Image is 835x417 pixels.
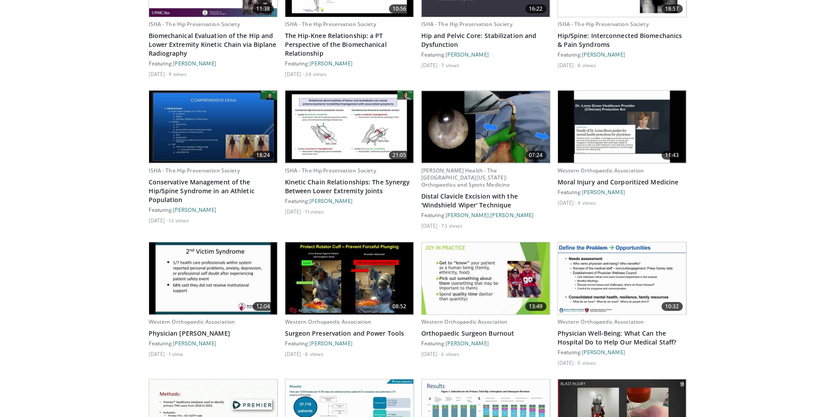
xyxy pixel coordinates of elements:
[558,242,686,314] a: 10:32
[446,212,489,218] a: [PERSON_NAME]
[662,151,683,160] span: 11:43
[558,31,687,49] a: Hip/Spine: Interconnected Biomechanics & Pain Syndroms
[558,242,686,314] img: 74c2e884-4df3-4a34-9456-09cb347994be.620x360_q85_upscale.jpg
[422,91,550,163] img: a7b75fd4-cde6-4697-a64c-761743312e1d.jpeg.620x360_q85_upscale.jpg
[421,329,550,338] a: Orthopaedic Surgeon Burnout
[285,91,414,163] a: 21:05
[285,31,414,58] a: The Hip-Knee Relationship: a PT Perspective of the Biomechanical Relationship
[662,4,683,13] span: 18:57
[149,329,278,338] a: Physician [PERSON_NAME]
[285,197,414,204] div: Featuring:
[169,217,189,224] li: 13 views
[285,208,304,215] li: [DATE]
[421,318,508,325] a: Western Orthopaedic Association
[490,212,534,218] a: [PERSON_NAME]
[149,70,168,77] li: [DATE]
[577,359,596,366] li: 5 views
[149,242,277,314] a: 12:04
[558,20,649,28] a: ISHA - The Hip Preservation Society
[149,350,168,357] li: [DATE]
[149,91,277,163] a: 18:24
[149,167,240,174] a: ISHA - The Hip Preservation Society
[441,222,462,229] li: 73 views
[558,348,687,356] div: Featuring:
[285,318,372,325] a: Western Orthopaedic Association
[309,198,353,204] a: [PERSON_NAME]
[558,359,577,366] li: [DATE]
[582,51,625,57] a: [PERSON_NAME]
[285,178,414,195] a: Kinetic Chain Relationships: The Synergy Between Lower Extremity Joints
[305,70,327,77] li: 38 views
[421,167,510,188] a: [PERSON_NAME] Health - The [GEOGRAPHIC_DATA][US_STATE]: Orthopaedics and Sports Medicine
[305,350,323,357] li: 8 views
[558,199,577,206] li: [DATE]
[149,206,278,213] div: Featuring:
[421,211,550,218] div: Featuring: ,
[169,70,187,77] li: 9 views
[558,167,644,174] a: Western Orthopaedic Association
[525,302,546,311] span: 13:49
[285,20,376,28] a: ISHA - The Hip Preservation Society
[421,20,512,28] a: ISHA - The Hip Preservation Society
[149,242,277,314] img: 4b45dcac-3946-461d-8575-870f52773bde.620x360_q85_upscale.jpg
[285,340,414,347] div: Featuring:
[558,51,687,58] div: Featuring:
[525,4,546,13] span: 16:22
[422,91,550,163] a: 07:24
[662,302,683,311] span: 10:32
[285,60,414,67] div: Featuring:
[285,91,414,163] img: 32a4bfa3-d390-487e-829c-9985ff2db92b.620x360_q85_upscale.jpg
[149,60,278,67] div: Featuring:
[422,242,550,314] img: 632e26d1-20b3-40ec-ab32-2ba96cc54ba0.620x360_q85_upscale.jpg
[441,61,459,69] li: 7 views
[446,340,489,346] a: [PERSON_NAME]
[525,151,546,160] span: 07:24
[558,178,687,187] a: Moral Injury and Corporitized Medicine
[441,350,459,357] li: 6 views
[305,208,324,215] li: 11 views
[149,340,278,347] div: Featuring:
[558,188,687,195] div: Featuring:
[558,318,644,325] a: Western Orthopaedic Association
[421,222,440,229] li: [DATE]
[285,242,414,314] img: 290ed48a-d426-45b2-a4c8-b24178f78cc1.620x360_q85_upscale.jpg
[421,51,550,58] div: Featuring:
[253,151,274,160] span: 18:24
[389,4,410,13] span: 10:56
[421,350,440,357] li: [DATE]
[421,61,440,69] li: [DATE]
[446,51,489,57] a: [PERSON_NAME]
[421,192,550,210] a: Distal Clavicle Excision with the 'Windshield Wiper' Technique
[285,350,304,357] li: [DATE]
[558,329,687,347] a: Physician Well-Being: What Can the Hospital Do to Help Our Medical Staff?
[577,199,596,206] li: 4 views
[149,20,240,28] a: ISHA - The Hip Preservation Society
[422,242,550,314] a: 13:49
[421,31,550,49] a: Hip and Pelvic Core: Stabilization and Dysfunction
[389,151,410,160] span: 21:05
[582,349,625,355] a: [PERSON_NAME]
[149,318,235,325] a: Western Orthopaedic Association
[389,302,410,311] span: 08:52
[149,178,278,204] a: Conservative Management of the Hip/Spine Syndrome in an Athletic Population
[558,91,686,163] a: 11:43
[149,31,278,58] a: Biomechanical Evaluation of the Hip and Lower Extremity Kinetic Chain via Biplane Radiography
[149,217,168,224] li: [DATE]
[253,302,274,311] span: 12:04
[309,340,353,346] a: [PERSON_NAME]
[577,61,596,69] li: 8 views
[309,60,353,66] a: [PERSON_NAME]
[285,70,304,77] li: [DATE]
[558,91,686,163] img: 9176c1cc-0fe9-4bde-b74f-800dab24d963.620x360_q85_upscale.jpg
[149,91,277,163] img: 8cf580ce-0e69-40cf-bdad-06f149b21afc.620x360_q85_upscale.jpg
[558,61,577,69] li: [DATE]
[285,167,376,174] a: ISHA - The Hip Preservation Society
[421,340,550,347] div: Featuring:
[173,60,216,66] a: [PERSON_NAME]
[285,242,414,314] a: 08:52
[582,189,625,195] a: [PERSON_NAME]
[173,207,216,213] a: [PERSON_NAME]
[285,329,414,338] a: Surgeon Preservation and Power Tools
[169,350,183,357] li: 1 view
[173,340,216,346] a: [PERSON_NAME]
